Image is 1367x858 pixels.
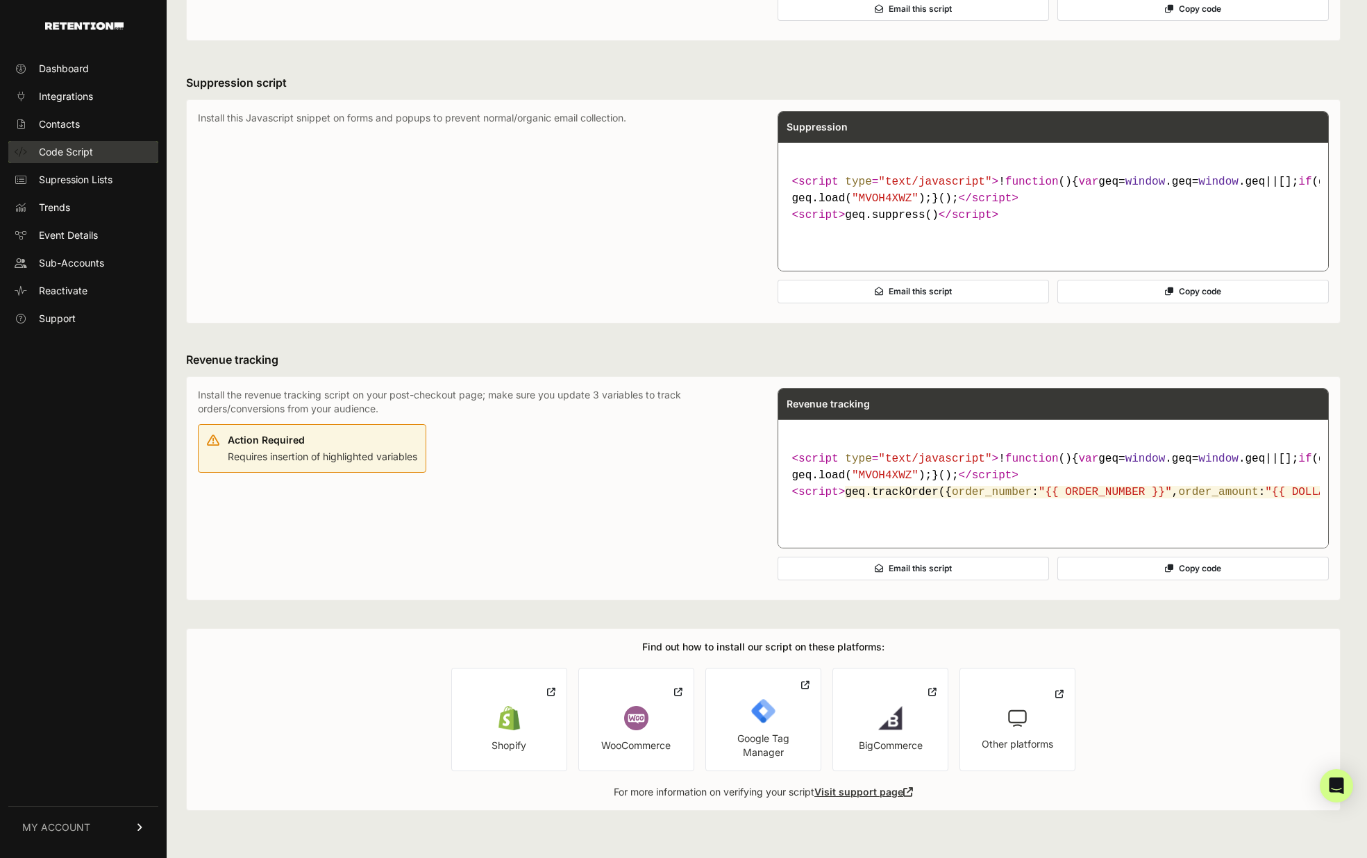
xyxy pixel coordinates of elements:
h3: Find out how to install our script on these platforms: [642,640,884,654]
div: Google Tag Manager [717,732,810,759]
span: script [798,176,839,188]
span: "{{ ORDER_NUMBER }}" [1039,486,1172,498]
span: Integrations [39,90,93,103]
span: "MVOH4XWZ" [852,469,919,482]
a: Trends [8,196,158,219]
span: Trends [39,201,70,214]
span: var [1078,176,1098,188]
a: WooCommerce [578,668,694,771]
img: Google Tag Manager [751,699,775,723]
p: For more information on verifying your script [614,785,913,799]
button: Copy code [1057,557,1329,580]
div: Suppression [778,112,1329,142]
span: Sub-Accounts [39,256,104,270]
span: Reactivate [39,284,87,298]
div: Requires insertion of highlighted variables [228,430,417,464]
span: if [1298,453,1311,465]
span: MY ACCOUNT [22,821,90,834]
a: Other platforms [959,668,1075,771]
span: script [798,453,839,465]
button: Copy code [1057,280,1329,303]
span: < > [792,486,846,498]
span: Supression Lists [39,173,112,187]
a: Google Tag Manager [705,668,821,771]
span: < > [792,209,846,221]
p: Install this Javascript snippet on forms and popups to prevent normal/organic email collection. [198,111,750,312]
a: Support [8,308,158,330]
button: Email this script [778,280,1049,303]
span: ( ) [1005,176,1072,188]
a: Reactivate [8,280,158,302]
div: WooCommerce [601,739,671,752]
span: if [1298,176,1311,188]
span: script [972,469,1012,482]
span: Code Script [39,145,93,159]
span: order_number [952,486,1032,498]
img: Shopify [497,706,521,730]
a: BigCommerce [832,668,948,771]
img: Wordpress [624,706,648,730]
a: Event Details [8,224,158,246]
div: Other platforms [982,737,1053,751]
span: < = > [792,176,999,188]
span: script [798,486,839,498]
span: function [1005,176,1059,188]
img: Retention.com [45,22,124,30]
h3: Revenue tracking [186,351,1341,368]
span: "text/javascript" [878,176,991,188]
span: window [1198,453,1239,465]
span: </ > [939,209,998,221]
p: Install the revenue tracking script on your post-checkout page; make sure you update 3 variables ... [198,388,750,416]
a: Shopify [451,668,567,771]
span: Dashboard [39,62,89,76]
a: Sub-Accounts [8,252,158,274]
button: Email this script [778,557,1049,580]
span: window [1125,176,1166,188]
span: script [798,209,839,221]
span: order_amount [1178,486,1258,498]
span: Support [39,312,76,326]
span: window [1198,176,1239,188]
code: geq.suppress() [787,168,1320,229]
span: type [845,176,871,188]
span: window [1125,453,1166,465]
span: Contacts [39,117,80,131]
div: BigCommerce [859,739,923,752]
a: MY ACCOUNT [8,806,158,848]
span: function [1005,453,1059,465]
span: type [845,453,871,465]
span: </ > [959,192,1018,205]
span: "text/javascript" [878,453,991,465]
div: Open Intercom Messenger [1320,769,1353,802]
a: Supression Lists [8,169,158,191]
span: "MVOH4XWZ" [852,192,919,205]
a: Integrations [8,85,158,108]
span: script [972,192,1012,205]
span: < = > [792,453,999,465]
div: Revenue tracking [778,389,1329,419]
span: script [952,209,992,221]
h3: Suppression script [186,74,1341,91]
span: Event Details [39,228,98,242]
a: Code Script [8,141,158,163]
span: var [1078,453,1098,465]
a: Contacts [8,113,158,135]
span: </ > [959,469,1018,482]
img: BigCommerce [878,706,903,730]
a: Dashboard [8,58,158,80]
a: Visit support page [814,786,913,798]
span: ( ) [1005,453,1072,465]
div: Action Required [228,433,417,447]
div: Shopify [492,739,526,752]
